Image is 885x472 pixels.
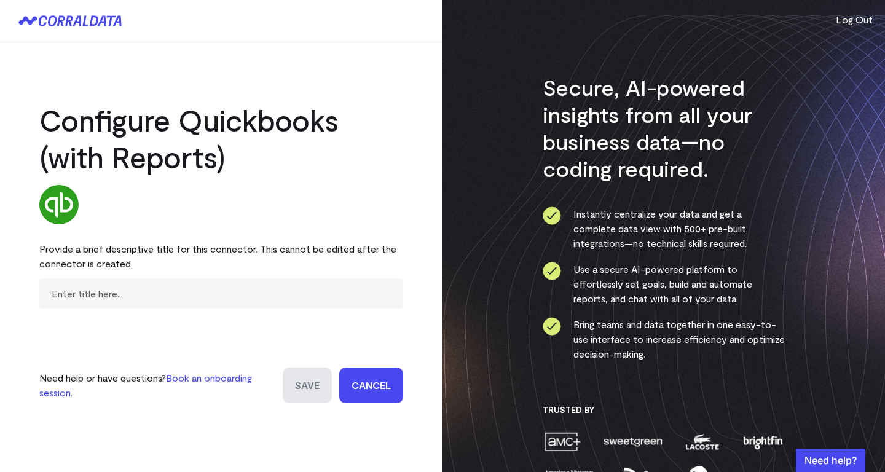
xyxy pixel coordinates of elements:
input: Enter title here... [39,278,403,309]
div: Provide a brief descriptive title for this connector. This cannot be edited after the connector i... [39,234,403,278]
img: quickbooks-67797952.svg [39,185,79,224]
li: Bring teams and data together in one easy-to-use interface to increase efficiency and optimize de... [543,317,785,361]
h3: Secure, AI-powered insights from all your business data—no coding required. [543,74,785,182]
img: ico-check-circle-4b19435c.svg [543,317,561,336]
li: Instantly centralize your data and get a complete data view with 500+ pre-built integrations—no t... [543,206,785,251]
h3: Trusted By [543,404,785,415]
input: Save [283,368,332,403]
h2: Configure Quickbooks (with Reports) [39,101,403,175]
p: Need help or have questions? [39,371,275,400]
img: lacoste-7a6b0538.png [684,431,720,452]
img: amc-0b11a8f1.png [543,431,582,452]
img: ico-check-circle-4b19435c.svg [543,262,561,280]
a: Cancel [339,368,403,403]
button: Log Out [836,12,873,27]
img: ico-check-circle-4b19435c.svg [543,206,561,225]
img: brightfin-a251e171.png [741,431,785,452]
li: Use a secure AI-powered platform to effortlessly set goals, build and automate reports, and chat ... [543,262,785,306]
img: sweetgreen-1d1fb32c.png [602,431,664,452]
